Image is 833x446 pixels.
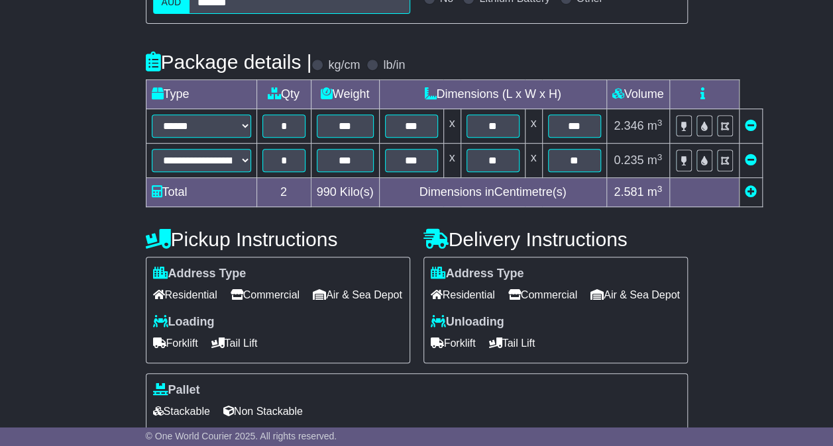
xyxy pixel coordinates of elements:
label: Address Type [431,267,524,281]
span: © One World Courier 2025. All rights reserved. [146,431,337,441]
span: m [647,185,662,199]
h4: Package details | [146,51,312,73]
a: Remove this item [745,119,757,132]
span: m [647,119,662,132]
td: 2 [256,178,311,207]
a: Add new item [745,185,757,199]
h4: Delivery Instructions [423,228,688,250]
span: 2.346 [614,119,643,132]
label: Loading [153,315,215,330]
span: m [647,154,662,167]
td: Weight [311,80,379,109]
sup: 3 [657,184,662,194]
label: lb/in [383,58,405,73]
td: Volume [606,80,669,109]
span: Forklift [153,333,198,353]
span: Commercial [231,285,300,305]
span: Non Stackable [223,401,303,422]
sup: 3 [657,118,662,128]
label: kg/cm [328,58,360,73]
label: Pallet [153,383,200,398]
span: Commercial [508,285,577,305]
td: Dimensions (L x W x H) [379,80,606,109]
span: 2.581 [614,185,643,199]
td: Total [146,178,256,207]
span: 990 [317,185,337,199]
span: Tail Lift [211,333,258,353]
span: Tail Lift [489,333,535,353]
span: Air & Sea Depot [590,285,680,305]
span: 0.235 [614,154,643,167]
td: x [443,144,461,178]
td: Type [146,80,256,109]
a: Remove this item [745,154,757,167]
label: Address Type [153,267,247,281]
span: Stackable [153,401,210,422]
span: Forklift [431,333,476,353]
td: Kilo(s) [311,178,379,207]
td: x [525,144,542,178]
span: Residential [153,285,217,305]
span: Residential [431,285,495,305]
td: Dimensions in Centimetre(s) [379,178,606,207]
h4: Pickup Instructions [146,228,410,250]
td: x [525,109,542,144]
span: Air & Sea Depot [313,285,402,305]
sup: 3 [657,152,662,162]
td: x [443,109,461,144]
td: Qty [256,80,311,109]
label: Unloading [431,315,504,330]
